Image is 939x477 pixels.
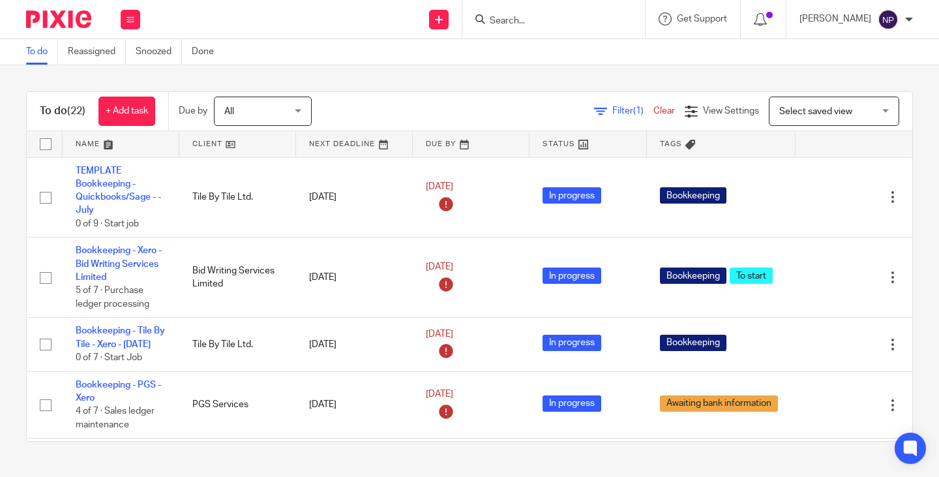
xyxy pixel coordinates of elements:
td: [DATE] [296,238,413,318]
a: Snoozed [136,39,182,65]
input: Search [488,16,606,27]
td: [DATE] [296,318,413,371]
p: [PERSON_NAME] [799,12,871,25]
span: In progress [543,335,601,351]
span: 5 of 7 · Purchase ledger processing [76,286,149,309]
td: [DATE] [296,371,413,439]
span: 0 of 7 · Start Job [76,353,142,362]
td: PGS Services [179,371,296,439]
span: To start [730,268,773,284]
a: Bookkeeping - Xero - Bid Writing Services Limited [76,246,162,282]
td: [DATE] [296,157,413,238]
span: (1) [633,106,644,115]
span: Select saved view [779,107,852,116]
a: + Add task [98,97,155,126]
span: In progress [543,395,601,412]
a: Bookkeeping - Tile By Tile - Xero - [DATE] [76,326,165,348]
span: Awaiting bank information [660,395,778,412]
span: (22) [67,106,85,116]
img: svg%3E [878,9,899,30]
span: [DATE] [426,182,453,191]
span: [DATE] [426,330,453,339]
span: 0 of 9 · Start job [76,219,139,228]
span: All [224,107,234,116]
span: In progress [543,268,601,284]
span: Bookkeeping [660,268,726,284]
span: Get Support [677,14,727,23]
a: Bookkeeping - PGS - Xero [76,380,161,403]
span: Filter [612,106,653,115]
span: [DATE] [426,390,453,399]
td: Bid Writing Services Limited [179,238,296,318]
h1: To do [40,104,85,118]
a: TEMPLATE Bookkeeping - Quickbooks/Sage - - July [76,166,161,215]
a: Reassigned [68,39,126,65]
span: View Settings [703,106,759,115]
td: Tile By Tile Ltd. [179,318,296,371]
span: [DATE] [426,262,453,271]
img: Pixie [26,10,91,28]
td: Tile By Tile Ltd. [179,157,296,238]
a: Done [192,39,224,65]
span: Bookkeeping [660,335,726,351]
p: Due by [179,104,207,117]
a: To do [26,39,58,65]
span: 4 of 7 · Sales ledger maintenance [76,407,155,430]
span: Bookkeeping [660,187,726,204]
span: In progress [543,187,601,204]
a: Clear [653,106,675,115]
span: Tags [660,140,682,147]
